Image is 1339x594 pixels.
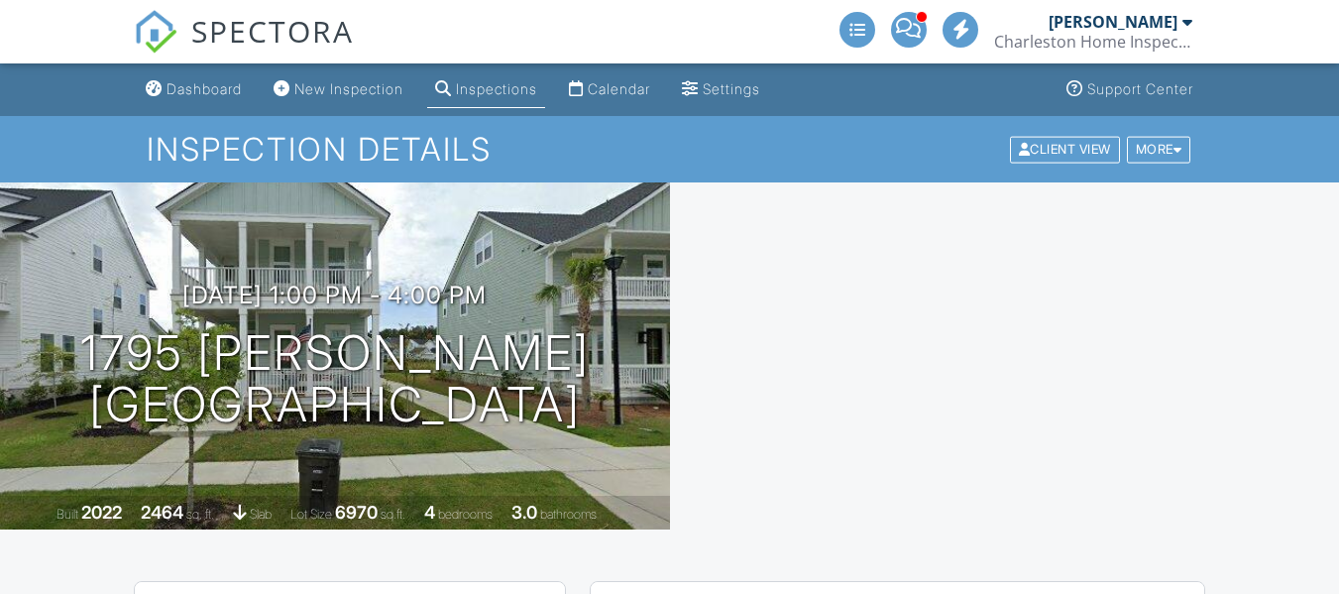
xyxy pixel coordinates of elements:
div: Client View [1010,136,1120,163]
img: The Best Home Inspection Software - Spectora [134,10,177,54]
div: 4 [424,502,435,523]
span: Lot Size [290,507,332,522]
div: 2464 [141,502,183,523]
div: Support Center [1087,80,1193,97]
a: New Inspection [266,71,411,108]
span: slab [250,507,272,522]
a: Client View [1008,141,1125,156]
div: Dashboard [167,80,242,97]
div: New Inspection [294,80,403,97]
span: Built [56,507,78,522]
h1: Inspection Details [147,132,1192,167]
a: Inspections [427,71,545,108]
a: SPECTORA [134,27,354,68]
div: 6970 [335,502,378,523]
div: 3.0 [511,502,537,523]
div: [PERSON_NAME] [1049,12,1177,32]
span: sq.ft. [381,507,405,522]
div: Charleston Home Inspection [994,32,1192,52]
a: Dashboard [138,71,250,108]
div: More [1127,136,1191,163]
a: Support Center [1059,71,1201,108]
span: bedrooms [438,507,493,522]
h1: 1795 [PERSON_NAME] [GEOGRAPHIC_DATA] [80,327,590,432]
div: Settings [703,80,760,97]
span: sq. ft. [186,507,214,522]
a: Calendar [561,71,658,108]
div: 2022 [81,502,122,523]
div: Inspections [456,80,537,97]
span: SPECTORA [191,10,354,52]
div: Calendar [588,80,650,97]
span: bathrooms [540,507,597,522]
a: Settings [674,71,768,108]
h3: [DATE] 1:00 pm - 4:00 pm [182,282,487,308]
